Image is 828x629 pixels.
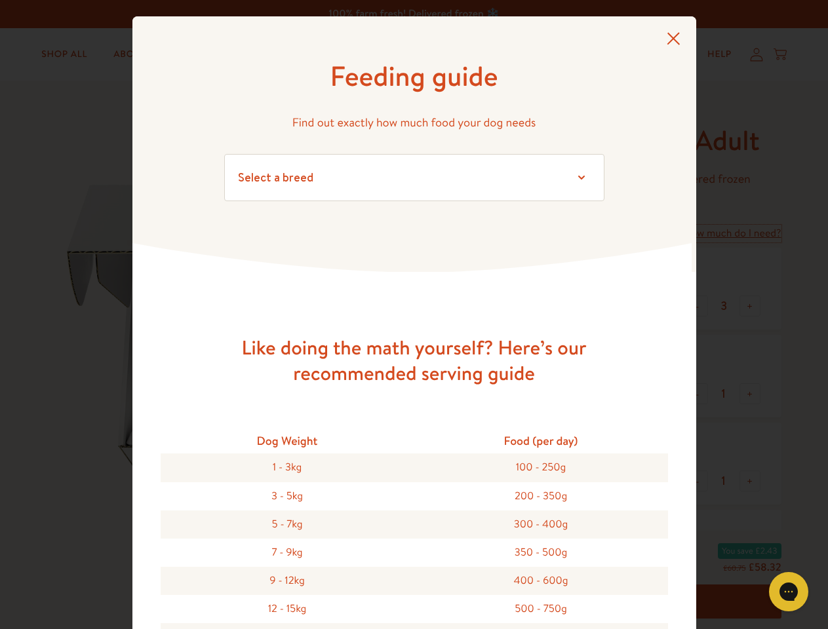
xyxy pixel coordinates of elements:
div: 3 - 5kg [161,482,414,510]
div: 100 - 250g [414,453,668,482]
iframe: Gorgias live chat messenger [762,567,815,616]
div: 12 - 15kg [161,595,414,623]
div: 350 - 500g [414,539,668,567]
div: Dog Weight [161,428,414,453]
div: 200 - 350g [414,482,668,510]
div: 7 - 9kg [161,539,414,567]
div: 5 - 7kg [161,510,414,539]
div: 500 - 750g [414,595,668,623]
p: Find out exactly how much food your dog needs [224,113,604,133]
div: 400 - 600g [414,567,668,595]
div: 9 - 12kg [161,567,414,595]
h1: Feeding guide [224,58,604,94]
div: 1 - 3kg [161,453,414,482]
div: Food (per day) [414,428,668,453]
div: 300 - 400g [414,510,668,539]
h3: Like doing the math yourself? Here’s our recommended serving guide [205,335,624,386]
